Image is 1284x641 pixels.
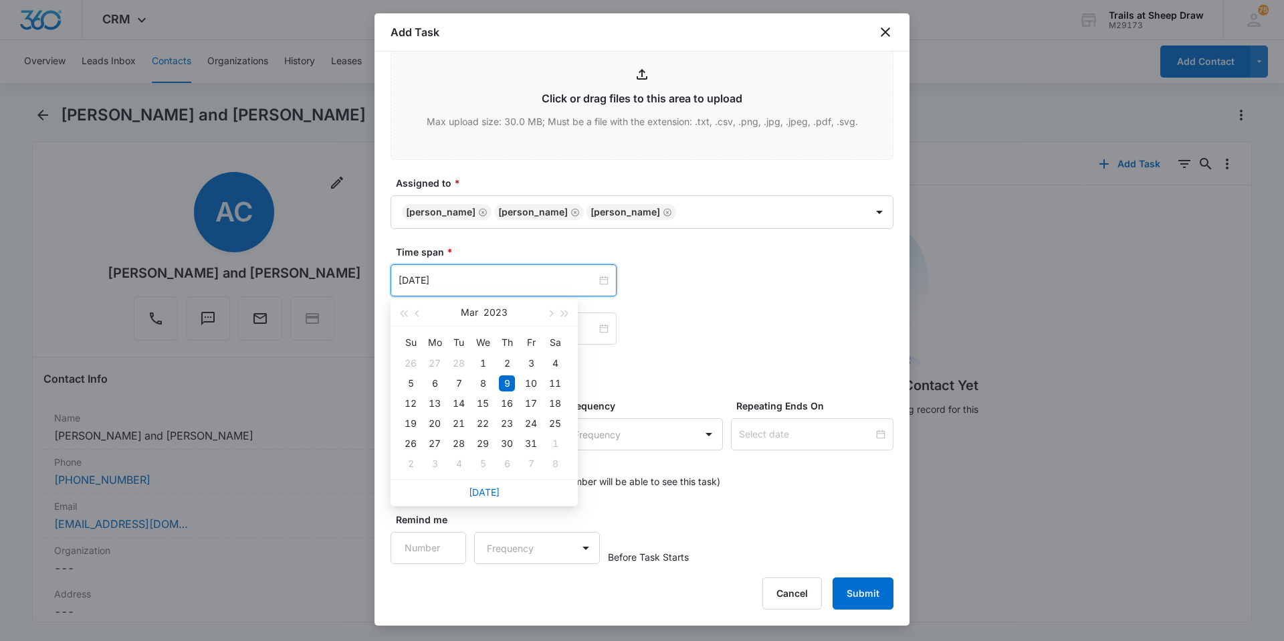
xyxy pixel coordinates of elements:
[519,414,543,434] td: 2023-03-24
[499,456,515,472] div: 6
[499,375,515,391] div: 9
[547,375,563,391] div: 11
[523,355,539,371] div: 3
[391,24,439,40] h1: Add Task
[547,355,563,371] div: 4
[447,454,471,474] td: 2023-04-04
[495,454,519,474] td: 2023-04-06
[451,375,467,391] div: 7
[762,577,822,610] button: Cancel
[495,434,519,454] td: 2023-03-30
[736,399,899,413] label: Repeating Ends On
[484,299,508,326] button: 2023
[396,513,471,527] label: Remind me
[423,332,447,353] th: Mo
[399,373,423,393] td: 2023-03-05
[475,355,491,371] div: 1
[399,414,423,434] td: 2023-03-19
[403,416,419,432] div: 19
[543,393,567,414] td: 2023-03-18
[499,436,515,452] div: 30
[543,332,567,353] th: Sa
[519,434,543,454] td: 2023-03-31
[471,414,495,434] td: 2023-03-22
[447,332,471,353] th: Tu
[427,436,443,452] div: 27
[471,393,495,414] td: 2023-03-15
[739,427,873,442] input: Select date
[427,355,443,371] div: 27
[447,393,471,414] td: 2023-03-14
[475,395,491,411] div: 15
[543,373,567,393] td: 2023-03-11
[427,416,443,432] div: 20
[475,375,491,391] div: 8
[543,434,567,454] td: 2023-04-01
[403,395,419,411] div: 12
[399,353,423,373] td: 2023-02-26
[451,456,467,472] div: 4
[495,353,519,373] td: 2023-03-02
[660,207,672,217] div: Remove Micheal Burke
[519,332,543,353] th: Fr
[523,375,539,391] div: 10
[447,434,471,454] td: 2023-03-28
[399,393,423,414] td: 2023-03-12
[423,454,447,474] td: 2023-04-03
[833,577,893,610] button: Submit
[475,416,491,432] div: 22
[475,456,491,472] div: 5
[523,456,539,472] div: 7
[471,353,495,373] td: 2023-03-01
[471,373,495,393] td: 2023-03-08
[423,353,447,373] td: 2023-02-27
[543,414,567,434] td: 2023-03-25
[877,24,893,40] button: close
[447,373,471,393] td: 2023-03-07
[451,355,467,371] div: 28
[423,393,447,414] td: 2023-03-13
[427,375,443,391] div: 6
[519,393,543,414] td: 2023-03-17
[399,434,423,454] td: 2023-03-26
[396,176,899,190] label: Assigned to
[427,456,443,472] div: 3
[461,299,478,326] button: Mar
[591,207,660,217] div: [PERSON_NAME]
[471,454,495,474] td: 2023-04-05
[423,373,447,393] td: 2023-03-06
[608,550,689,564] span: Before Task Starts
[543,353,567,373] td: 2023-03-04
[471,332,495,353] th: We
[495,332,519,353] th: Th
[519,353,543,373] td: 2023-03-03
[519,373,543,393] td: 2023-03-10
[566,399,729,413] label: Frequency
[498,207,568,217] div: [PERSON_NAME]
[495,414,519,434] td: 2023-03-23
[423,434,447,454] td: 2023-03-27
[547,416,563,432] div: 25
[547,456,563,472] div: 8
[451,395,467,411] div: 14
[495,393,519,414] td: 2023-03-16
[399,273,597,288] input: Mar 9, 2023
[403,436,419,452] div: 26
[403,355,419,371] div: 26
[469,486,500,498] a: [DATE]
[568,207,580,217] div: Remove Ethan Esparza-Escobar
[523,395,539,411] div: 17
[451,436,467,452] div: 28
[547,436,563,452] div: 1
[499,395,515,411] div: 16
[495,373,519,393] td: 2023-03-09
[447,414,471,434] td: 2023-03-21
[396,245,899,259] label: Time span
[423,414,447,434] td: 2023-03-20
[475,436,491,452] div: 29
[519,454,543,474] td: 2023-04-07
[391,532,466,564] input: Number
[447,353,471,373] td: 2023-02-28
[523,416,539,432] div: 24
[399,332,423,353] th: Su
